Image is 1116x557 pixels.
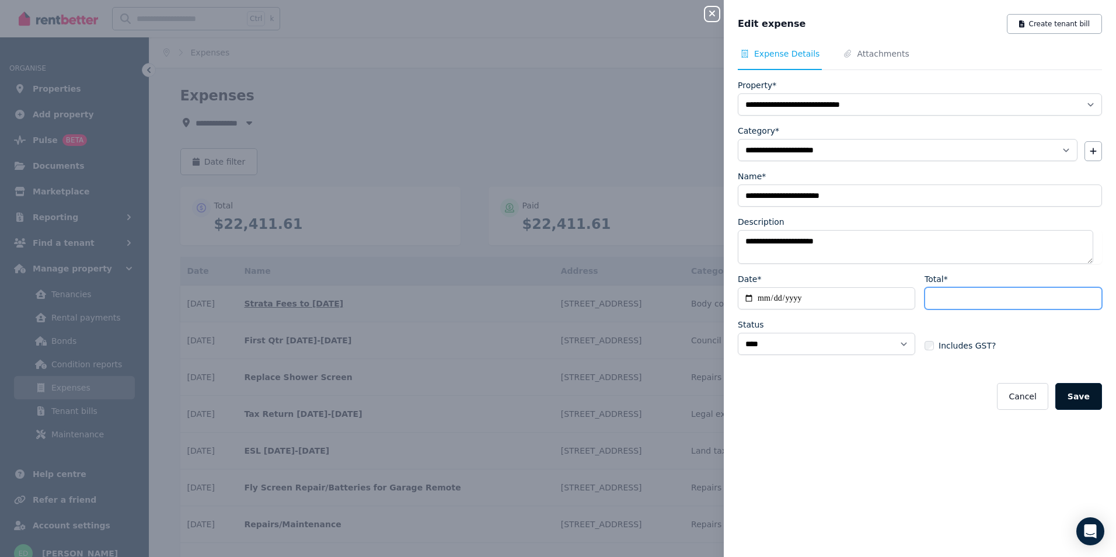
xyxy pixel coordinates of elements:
label: Status [738,319,764,330]
button: Save [1055,383,1102,410]
input: Includes GST? [925,341,934,350]
nav: Tabs [738,48,1102,70]
span: Attachments [857,48,909,60]
label: Property* [738,79,776,91]
label: Name* [738,170,766,182]
span: Includes GST? [939,340,996,351]
span: Edit expense [738,17,805,31]
div: Open Intercom Messenger [1076,517,1104,545]
button: Create tenant bill [1007,14,1102,34]
span: Expense Details [754,48,819,60]
label: Category* [738,125,779,137]
label: Date* [738,273,761,285]
label: Description [738,216,784,228]
button: Cancel [997,383,1048,410]
label: Total* [925,273,948,285]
